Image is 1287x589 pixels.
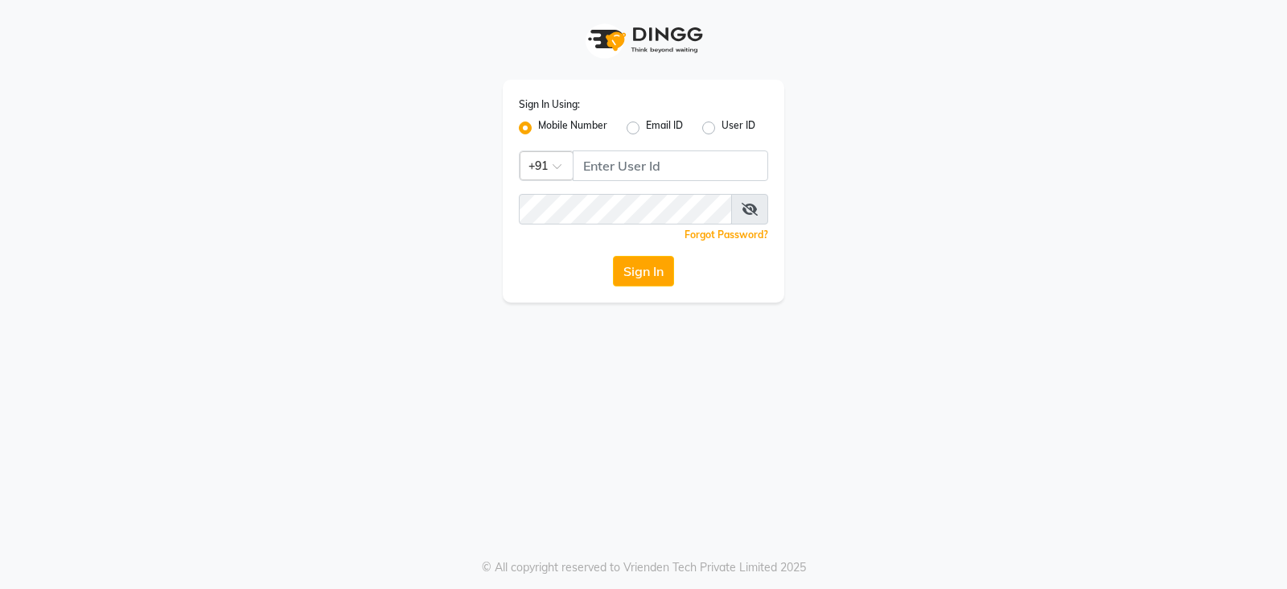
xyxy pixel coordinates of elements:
[538,118,607,138] label: Mobile Number
[579,16,708,64] img: logo1.svg
[646,118,683,138] label: Email ID
[519,194,732,224] input: Username
[573,150,768,181] input: Username
[519,97,580,112] label: Sign In Using:
[722,118,755,138] label: User ID
[685,229,768,241] a: Forgot Password?
[613,256,674,286] button: Sign In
